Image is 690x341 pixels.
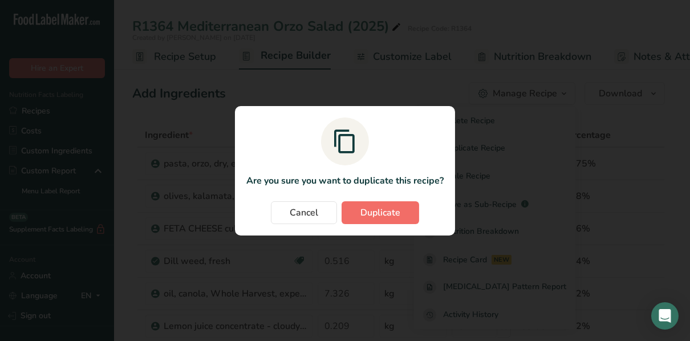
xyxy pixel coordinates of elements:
div: Open Intercom Messenger [651,302,679,330]
span: Duplicate [360,206,400,220]
button: Duplicate [342,201,419,224]
button: Cancel [271,201,337,224]
span: Cancel [290,206,318,220]
p: Are you sure you want to duplicate this recipe? [246,174,444,188]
